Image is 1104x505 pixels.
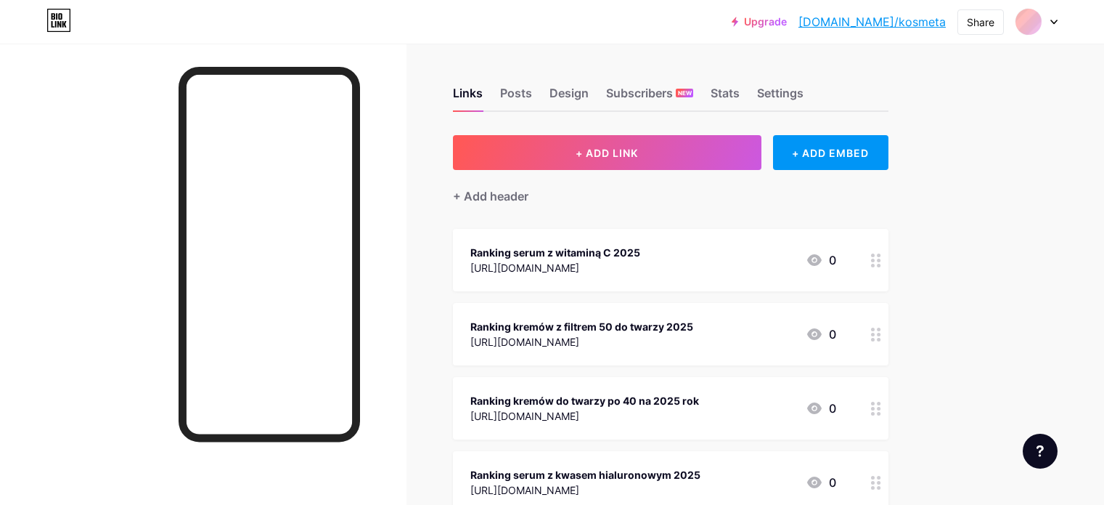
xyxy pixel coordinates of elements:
[470,245,640,260] div: Ranking serum z witaminą C 2025
[470,334,693,350] div: [URL][DOMAIN_NAME]
[470,393,699,408] div: Ranking kremów do twarzy po 40 na 2025 rok
[806,400,836,417] div: 0
[453,84,483,110] div: Links
[806,326,836,343] div: 0
[757,84,804,110] div: Settings
[773,135,888,170] div: + ADD EMBED
[967,15,994,30] div: Share
[798,13,946,31] a: [DOMAIN_NAME]/kosmeta
[711,84,740,110] div: Stats
[453,187,528,205] div: + Add header
[500,84,532,110] div: Posts
[470,467,700,482] div: Ranking serum z kwasem hialuronowym 2025
[606,84,693,110] div: Subscribers
[732,16,787,28] a: Upgrade
[576,147,638,159] span: + ADD LINK
[470,408,699,424] div: [URL][DOMAIN_NAME]
[678,89,692,97] span: NEW
[549,84,589,110] div: Design
[453,135,761,170] button: + ADD LINK
[806,474,836,491] div: 0
[470,482,700,498] div: [URL][DOMAIN_NAME]
[806,251,836,269] div: 0
[470,260,640,275] div: [URL][DOMAIN_NAME]
[470,319,693,334] div: Ranking kremów z filtrem 50 do twarzy 2025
